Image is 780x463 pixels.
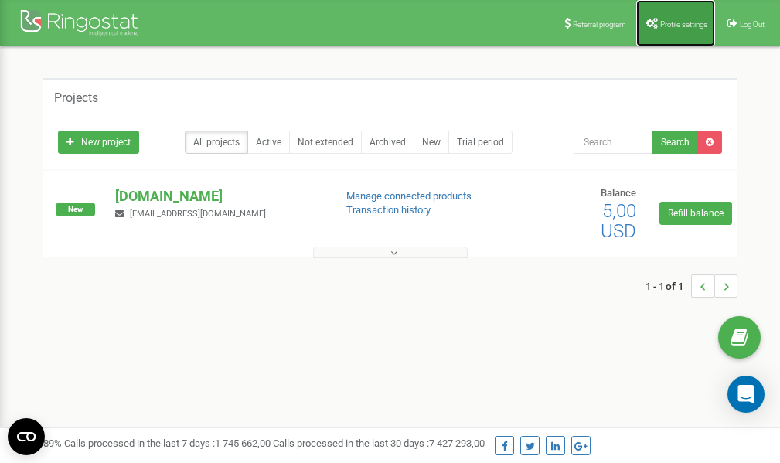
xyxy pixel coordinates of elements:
[185,131,248,154] a: All projects
[115,186,321,206] p: [DOMAIN_NAME]
[56,203,95,216] span: New
[414,131,449,154] a: New
[660,20,707,29] span: Profile settings
[215,437,271,449] u: 1 745 662,00
[289,131,362,154] a: Not extended
[361,131,414,154] a: Archived
[727,376,765,413] div: Open Intercom Messenger
[601,187,636,199] span: Balance
[64,437,271,449] span: Calls processed in the last 7 days :
[574,131,653,154] input: Search
[273,437,485,449] span: Calls processed in the last 30 days :
[573,20,626,29] span: Referral program
[659,202,732,225] a: Refill balance
[346,204,431,216] a: Transaction history
[429,437,485,449] u: 7 427 293,00
[448,131,513,154] a: Trial period
[645,259,737,313] nav: ...
[652,131,698,154] button: Search
[645,274,691,298] span: 1 - 1 of 1
[130,209,266,219] span: [EMAIL_ADDRESS][DOMAIN_NAME]
[247,131,290,154] a: Active
[8,418,45,455] button: Open CMP widget
[740,20,765,29] span: Log Out
[346,190,472,202] a: Manage connected products
[58,131,139,154] a: New project
[54,91,98,105] h5: Projects
[601,200,636,242] span: 5,00 USD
